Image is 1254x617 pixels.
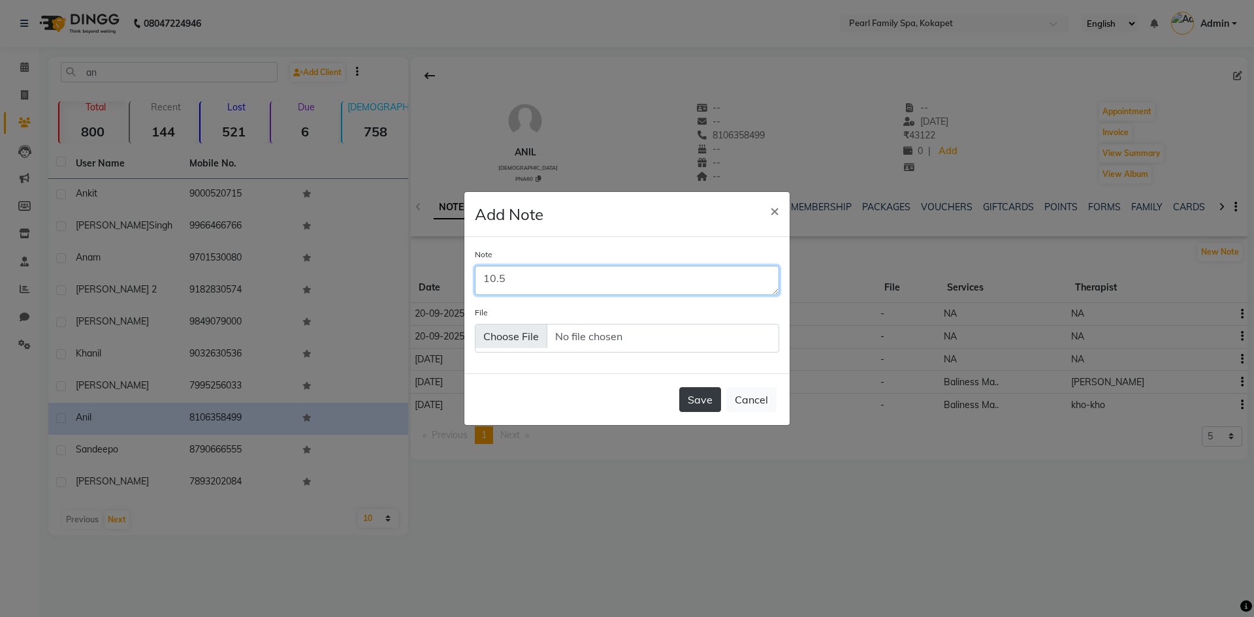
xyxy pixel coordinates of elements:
[475,307,488,319] label: File
[760,192,790,229] button: Close
[475,249,492,261] label: Note
[726,387,777,412] button: Cancel
[679,387,721,412] button: Save
[475,202,543,226] h4: Add Note
[770,200,779,220] span: ×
